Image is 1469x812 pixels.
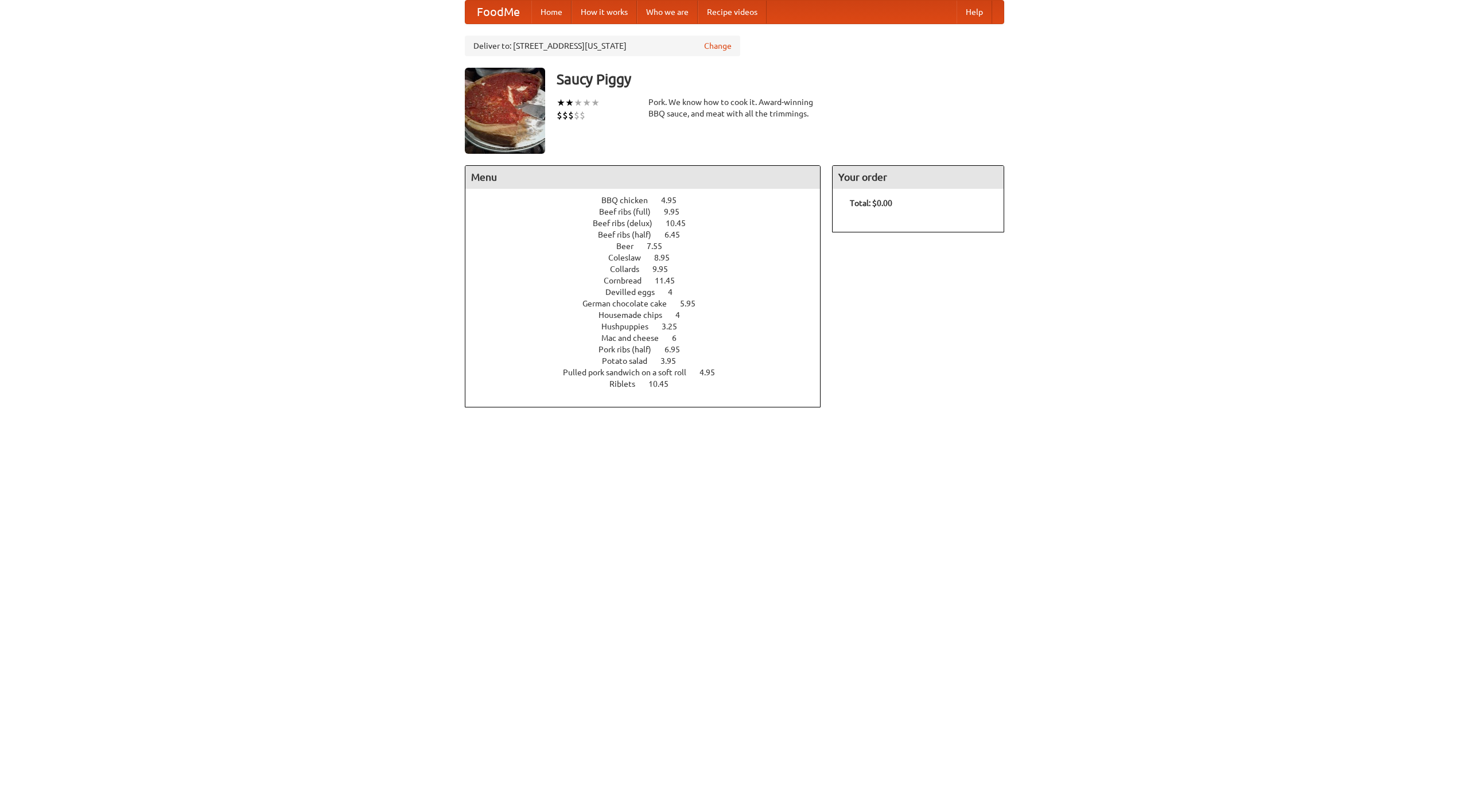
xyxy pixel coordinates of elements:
li: $ [574,109,580,122]
li: ★ [557,96,565,109]
a: Beer 7.55 [616,242,683,251]
span: Potato salad [602,356,659,366]
li: ★ [565,96,574,109]
h4: Your order [833,166,1004,189]
a: Devilled eggs 4 [605,287,694,297]
span: 4 [675,310,691,320]
span: 8.95 [654,253,681,262]
span: 7.55 [647,242,674,251]
a: Cornbread 11.45 [604,276,696,285]
a: BBQ chicken 4.95 [601,196,698,205]
h3: Saucy Piggy [557,68,1004,91]
a: Who we are [637,1,698,24]
li: $ [562,109,568,122]
span: Pork ribs (half) [599,345,663,354]
span: Beef ribs (full) [599,207,662,216]
a: Mac and cheese 6 [601,333,698,343]
li: $ [557,109,562,122]
span: 3.95 [660,356,687,366]
span: Hushpuppies [601,322,660,331]
li: $ [568,109,574,122]
a: Coleslaw 8.95 [608,253,691,262]
span: BBQ chicken [601,196,659,205]
span: 6 [672,333,688,343]
span: Collards [610,265,651,274]
span: 11.45 [655,276,686,285]
a: Collards 9.95 [610,265,689,274]
span: Beer [616,242,645,251]
h4: Menu [465,166,820,189]
a: Hushpuppies 3.25 [601,322,698,331]
span: 3.25 [662,322,689,331]
span: 10.45 [666,219,697,228]
span: Coleslaw [608,253,652,262]
img: angular.jpg [465,68,545,154]
b: Total: $0.00 [850,199,892,208]
a: Recipe videos [698,1,767,24]
div: Pork. We know how to cook it. Award-winning BBQ sauce, and meat with all the trimmings. [648,96,821,119]
a: Beef ribs (half) 6.45 [598,230,701,239]
span: Mac and cheese [601,333,670,343]
span: Beef ribs (half) [598,230,663,239]
a: German chocolate cake 5.95 [582,299,717,308]
span: Housemade chips [599,310,674,320]
span: 4 [668,287,684,297]
a: Beef ribs (delux) 10.45 [593,219,707,228]
span: Beef ribs (delux) [593,219,664,228]
span: 5.95 [680,299,707,308]
span: Riblets [609,379,647,388]
span: Pulled pork sandwich on a soft roll [563,368,698,377]
span: German chocolate cake [582,299,678,308]
span: 6.95 [664,345,691,354]
a: Potato salad 3.95 [602,356,697,366]
a: Change [704,40,732,52]
span: 10.45 [648,379,680,388]
a: Help [957,1,992,24]
a: Home [531,1,572,24]
li: ★ [591,96,600,109]
span: 9.95 [664,207,691,216]
a: Pulled pork sandwich on a soft roll 4.95 [563,368,736,377]
li: $ [580,109,585,122]
a: FoodMe [465,1,531,24]
a: Beef ribs (full) 9.95 [599,207,701,216]
span: 6.45 [664,230,691,239]
li: ★ [582,96,591,109]
span: 4.95 [699,368,726,377]
div: Deliver to: [STREET_ADDRESS][US_STATE] [465,36,740,56]
a: Riblets 10.45 [609,379,690,388]
span: 4.95 [661,196,688,205]
a: Housemade chips 4 [599,310,701,320]
span: 9.95 [652,265,679,274]
li: ★ [574,96,582,109]
a: How it works [572,1,637,24]
span: Devilled eggs [605,287,666,297]
a: Pork ribs (half) 6.95 [599,345,701,354]
span: Cornbread [604,276,653,285]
